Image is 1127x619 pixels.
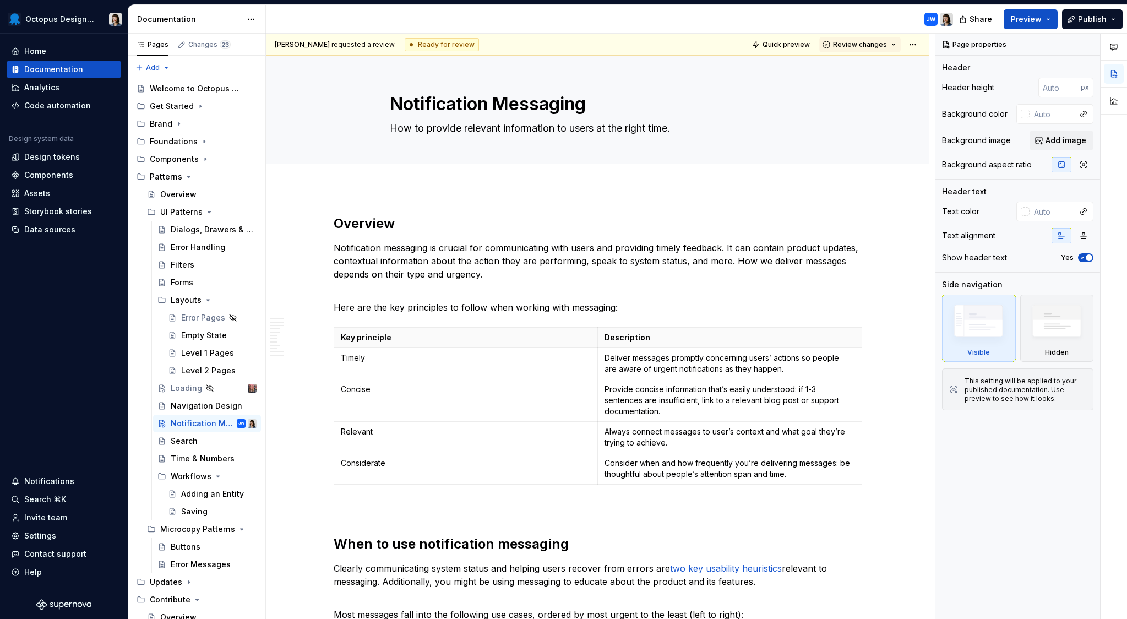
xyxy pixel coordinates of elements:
label: Yes [1061,253,1074,262]
a: Level 1 Pages [164,344,261,362]
img: Rachel Bell [248,384,257,393]
div: JW [238,418,244,429]
div: Saving [181,506,208,517]
div: Storybook stories [24,206,92,217]
button: Contact support [7,545,121,563]
p: Notification messaging is crucial for communicating with users and providing timely feedback. It ... [334,241,862,281]
a: Settings [7,527,121,545]
a: Assets [7,184,121,202]
div: Error Messages [171,559,231,570]
div: Background image [942,135,1011,146]
div: This setting will be applied to your published documentation. Use preview to see how it looks. [965,377,1086,403]
div: Dialogs, Drawers & Wizards [171,224,254,235]
div: Workflows [153,468,261,485]
button: Add image [1030,131,1093,150]
div: UI Patterns [160,207,203,218]
span: Review changes [833,40,887,49]
div: Microcopy Patterns [160,524,235,535]
input: Auto [1038,78,1081,97]
div: Contact support [24,549,86,560]
p: Timely [341,352,591,363]
div: Invite team [24,512,67,523]
div: Get Started [150,101,194,112]
div: Error Pages [181,312,225,323]
div: Text color [942,206,979,217]
span: Add image [1046,135,1086,146]
a: Overview [143,186,261,203]
div: Show header text [942,252,1007,263]
button: Notifications [7,473,121,490]
div: Buttons [171,541,200,552]
img: Karolina Szczur [248,419,257,428]
input: Auto [1030,104,1074,124]
p: Key principle [341,332,591,343]
a: Empty State [164,327,261,344]
div: Filters [171,259,194,270]
a: Forms [153,274,261,291]
div: Get Started [132,97,261,115]
div: Error Handling [171,242,225,253]
img: fcf53608-4560-46b3-9ec6-dbe177120620.png [8,13,21,26]
a: Adding an Entity [164,485,261,503]
div: Design tokens [24,151,80,162]
div: Data sources [24,224,75,235]
a: Search [153,432,261,450]
a: Analytics [7,79,121,96]
div: Updates [150,577,182,588]
div: Components [24,170,73,181]
div: Contribute [132,591,261,609]
a: Code automation [7,97,121,115]
div: Code automation [24,100,91,111]
div: Patterns [132,168,261,186]
a: Error Handling [153,238,261,256]
span: [PERSON_NAME] [275,40,330,48]
div: Help [24,567,42,578]
div: Layouts [153,291,261,309]
div: Adding an Entity [181,488,244,499]
a: Welcome to Octopus Design System [132,80,261,97]
a: Buttons [153,538,261,556]
div: Brand [150,118,172,129]
button: Add [132,60,173,75]
a: Error Pages [164,309,261,327]
div: Documentation [24,64,83,75]
a: Documentation [7,61,121,78]
div: Documentation [137,14,241,25]
button: Publish [1062,9,1123,29]
textarea: Notification Messaging [388,91,804,117]
p: Clearly communicating system status and helping users recover from errors are relevant to messagi... [334,562,862,588]
div: Header height [942,82,994,93]
div: Side navigation [942,279,1003,290]
div: Time & Numbers [171,453,235,464]
a: Saving [164,503,261,520]
div: Changes [188,40,231,49]
div: Header text [942,186,987,197]
div: Foundations [132,133,261,150]
div: Navigation Design [171,400,242,411]
p: Provide concise information that’s easily understood: if 1-3 sentences are insufficient, link to ... [605,384,855,417]
textarea: How to provide relevant information to users at the right time. [388,120,804,137]
div: Settings [24,530,56,541]
div: Hidden [1045,348,1069,357]
span: requested a review. [275,40,396,49]
div: Forms [171,277,193,288]
div: Components [132,150,261,168]
div: Notifications [24,476,74,487]
a: Notification MessagingJWKarolina Szczur [153,415,261,432]
p: Considerate [341,458,591,469]
div: Header [942,62,970,73]
div: Background color [942,108,1008,120]
h2: When to use notification messaging [334,535,862,553]
span: Preview [1011,14,1042,25]
div: Level 2 Pages [181,365,236,376]
button: Octopus Design SystemKarolina Szczur [2,7,126,31]
a: Home [7,42,121,60]
button: Review changes [819,37,901,52]
p: Always connect messages to user’s context and what goal they’re trying to achieve. [605,426,855,448]
div: Visible [942,295,1016,362]
div: Microcopy Patterns [143,520,261,538]
img: Karolina Szczur [940,13,953,26]
a: LoadingRachel Bell [153,379,261,397]
div: Empty State [181,330,227,341]
div: Ready for review [405,38,479,51]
